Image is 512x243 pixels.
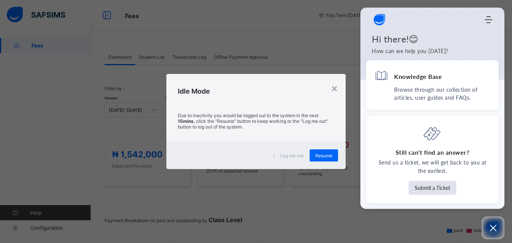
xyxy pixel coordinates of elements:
div: Modules Menu [484,16,493,24]
p: How can we help you today? [372,47,493,55]
h2: Idle Mode [178,87,334,95]
span: Resume [315,153,332,158]
strong: 15mins [178,118,194,124]
div: × [331,82,338,94]
span: Company logo [372,12,387,27]
span: Log me out [280,153,304,158]
p: Due to inactivity you would be logged out to the system in the next , click the "Resume" button t... [178,113,334,130]
h4: Knowledge Base [394,72,442,80]
button: Open asap [482,216,504,239]
p: Browse through our collection of articles, user guides and FAQs. [394,86,490,102]
img: logo [372,12,387,27]
h4: Still can't find an answer? [396,148,470,157]
h1: Hi there!😊 [372,33,493,45]
div: Knowledge BaseBrowse through our collection of articles, user guides and FAQs. [366,60,499,110]
p: Send us a ticket, we will get back to you at the earliest. [374,158,490,175]
button: Submit a Ticket [409,181,456,195]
